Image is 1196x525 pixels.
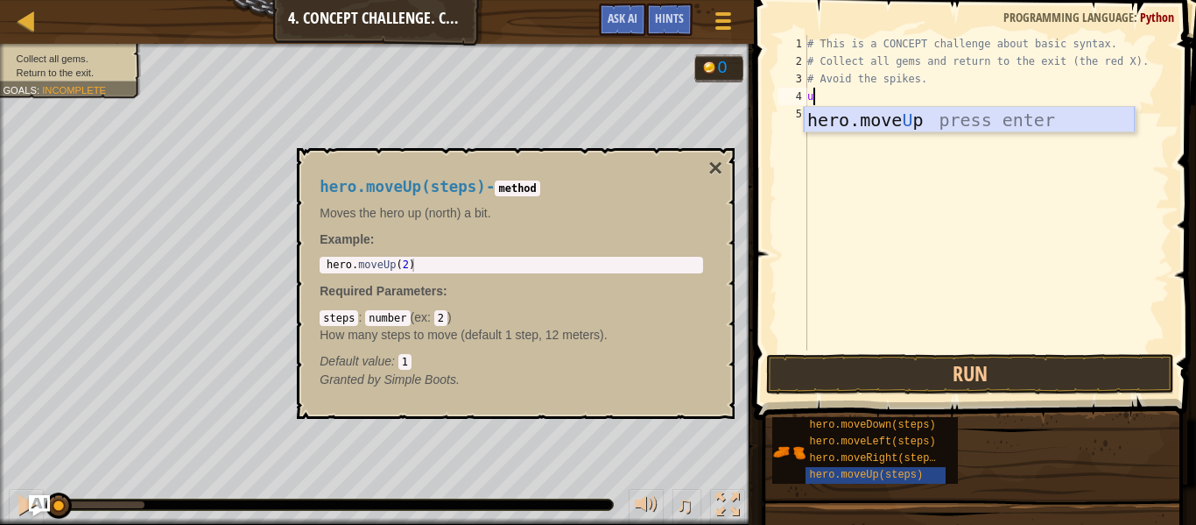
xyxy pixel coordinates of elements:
[810,452,942,465] span: hero.moveRight(steps)
[443,284,447,298] span: :
[320,284,443,298] span: Required Parameters
[772,436,806,469] img: portrait.png
[320,232,370,246] span: Example
[608,10,637,26] span: Ask AI
[29,495,50,516] button: Ask AI
[320,204,703,222] p: Moves the hero up (north) a bit.
[320,372,460,387] em: Simple Boots.
[718,59,735,75] div: 0
[778,70,807,88] div: 3
[391,354,398,368] span: :
[495,181,539,196] code: method
[710,489,745,525] button: Toggle fullscreen
[778,53,807,70] div: 2
[320,372,383,387] span: Granted by
[427,310,434,324] span: :
[629,489,664,525] button: Adjust volume
[810,419,936,431] span: hero.moveDown(steps)
[3,66,130,80] li: Return to the exit.
[37,84,42,96] span: :
[676,492,693,518] span: ♫
[365,310,410,326] code: number
[3,84,37,96] span: Goals
[1140,9,1174,25] span: Python
[694,54,744,82] div: Team 'ogres' has 0 gold.
[810,469,924,481] span: hero.moveUp(steps)
[3,52,130,66] li: Collect all gems.
[599,4,646,36] button: Ask AI
[1003,9,1134,25] span: Programming language
[434,310,447,326] code: 2
[398,354,412,370] code: 1
[9,489,44,525] button: Ctrl + P: Pause
[708,156,722,181] button: ×
[358,310,365,324] span: :
[320,310,358,326] code: steps
[320,309,703,370] div: ( )
[778,35,807,53] div: 1
[1134,9,1140,25] span: :
[778,88,807,105] div: 4
[701,4,745,45] button: Show game menu
[320,232,374,246] strong: :
[320,326,703,344] p: How many steps to move (default 1 step, 12 meters).
[320,354,391,368] span: Default value
[320,178,486,195] span: hero.moveUp(steps)
[17,53,88,64] span: Collect all gems.
[414,310,427,324] span: ex
[672,489,702,525] button: ♫
[766,354,1174,394] button: Run
[810,436,936,448] span: hero.moveLeft(steps)
[17,67,94,78] span: Return to the exit.
[42,84,106,96] span: Incomplete
[778,105,807,123] div: 5
[655,10,684,26] span: Hints
[320,179,703,195] h4: -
